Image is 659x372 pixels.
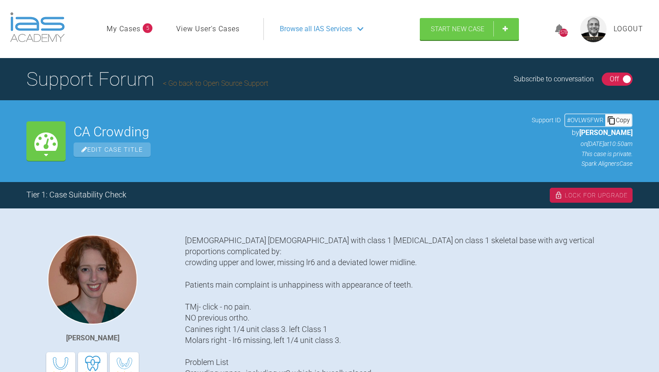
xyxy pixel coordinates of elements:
p: This case is private. [532,149,633,159]
img: logo-light.3e3ef733.png [10,12,65,42]
div: Off [610,73,619,85]
span: Browse all IAS Services [280,23,352,35]
span: [PERSON_NAME] [579,128,633,137]
a: View User's Cases [176,23,240,35]
span: Start New Case [431,25,485,33]
span: 5 [143,23,152,33]
img: profile.png [580,16,607,42]
p: by [532,127,633,139]
h2: CA Crowding [74,125,524,139]
div: Subscribe to conversation [514,73,594,85]
a: Start New Case [420,18,519,40]
p: on [DATE] at 10:50am [532,139,633,149]
span: Edit Case Title [74,142,151,157]
a: Logout [614,23,643,35]
a: Go back to Open Source Support [163,79,268,88]
img: Claragh Drake [48,235,137,325]
span: Support ID [532,115,561,125]
div: [PERSON_NAME] [66,332,119,344]
div: Copy [605,114,632,126]
div: Tier 1: Case Suitability Check [26,189,126,201]
div: # OVLW5FWR [565,115,605,125]
div: 15782 [559,29,568,37]
div: Lock For Upgrade [550,188,633,203]
a: My Cases [107,23,141,35]
h1: Support Forum [26,64,268,95]
p: Spark Aligners Case [532,159,633,168]
img: lock.6dc949b6.svg [555,191,563,199]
